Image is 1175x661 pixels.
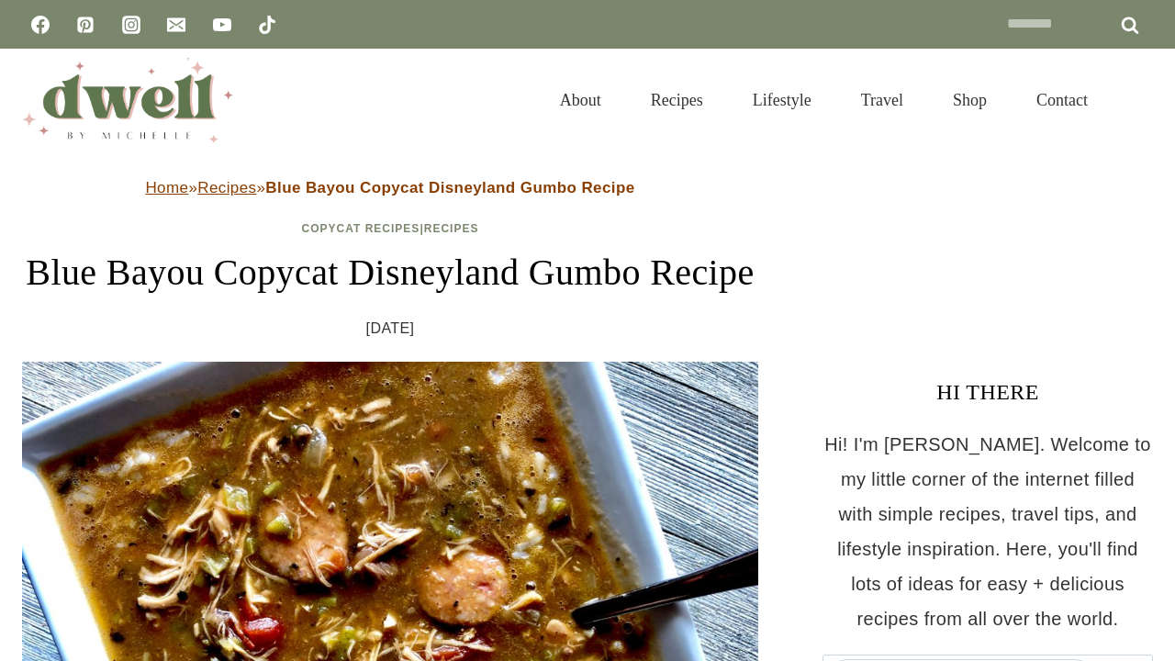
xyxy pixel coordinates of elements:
strong: Blue Bayou Copycat Disneyland Gumbo Recipe [265,179,634,196]
a: Lifestyle [728,68,836,132]
time: [DATE] [366,315,415,342]
nav: Primary Navigation [535,68,1113,132]
a: Facebook [22,6,59,43]
a: YouTube [204,6,241,43]
span: » » [145,179,634,196]
a: Email [158,6,195,43]
a: Recipes [626,68,728,132]
a: Recipes [197,179,256,196]
a: Travel [836,68,928,132]
a: About [535,68,626,132]
a: Contact [1012,68,1113,132]
a: Copycat Recipes [302,222,420,235]
a: Recipes [424,222,479,235]
button: View Search Form [1122,84,1153,116]
img: DWELL by michelle [22,58,233,142]
span: | [302,222,479,235]
a: Pinterest [67,6,104,43]
h1: Blue Bayou Copycat Disneyland Gumbo Recipe [22,245,758,300]
h3: HI THERE [822,375,1153,409]
a: Shop [928,68,1012,132]
a: TikTok [249,6,285,43]
a: Instagram [113,6,150,43]
p: Hi! I'm [PERSON_NAME]. Welcome to my little corner of the internet filled with simple recipes, tr... [822,427,1153,636]
a: Home [145,179,188,196]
